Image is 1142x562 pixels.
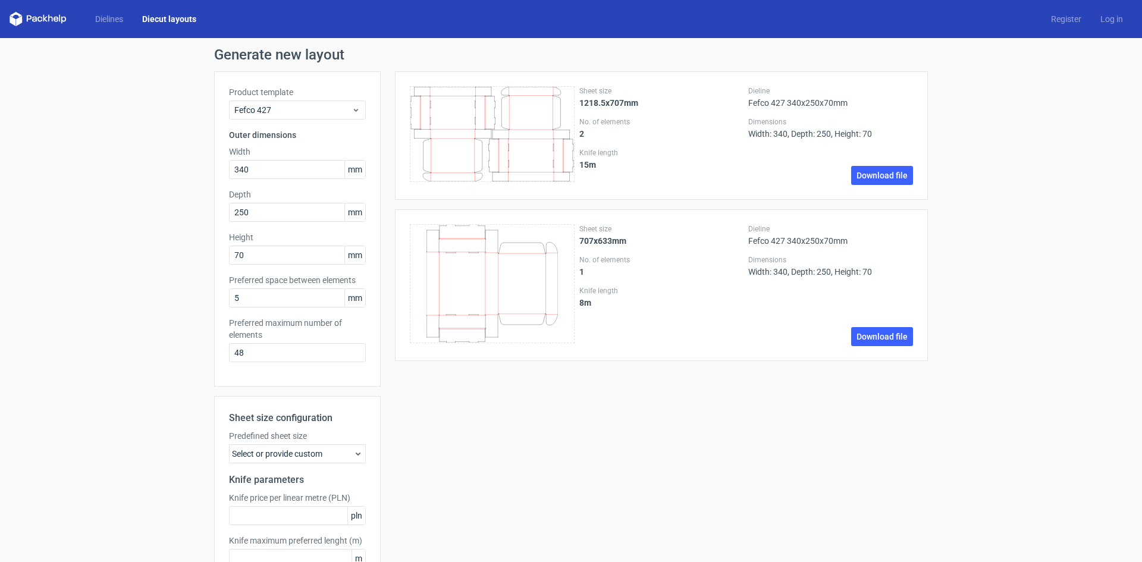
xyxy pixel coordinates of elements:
span: Fefco 427 [234,104,352,116]
label: Knife length [579,286,744,296]
label: No. of elements [579,117,744,127]
label: Dieline [748,86,913,96]
label: No. of elements [579,255,744,265]
div: Fefco 427 340x250x70mm [748,86,913,108]
label: Knife maximum preferred lenght (m) [229,535,366,547]
div: Fefco 427 340x250x70mm [748,224,913,246]
strong: 1 [579,267,584,277]
h1: Generate new layout [214,48,928,62]
label: Sheet size [579,86,744,96]
label: Dimensions [748,255,913,265]
div: Select or provide custom [229,444,366,463]
label: Dimensions [748,117,913,127]
span: mm [344,161,365,178]
span: mm [344,246,365,264]
a: Dielines [86,13,133,25]
label: Depth [229,189,366,200]
strong: 707x633mm [579,236,626,246]
h3: Outer dimensions [229,129,366,141]
label: Sheet size [579,224,744,234]
a: Log in [1091,13,1132,25]
a: Download file [851,327,913,346]
strong: 1218.5x707mm [579,98,638,108]
span: pln [347,507,365,525]
label: Predefined sheet size [229,430,366,442]
label: Preferred maximum number of elements [229,317,366,341]
strong: 2 [579,129,584,139]
strong: 8 m [579,298,591,307]
a: Register [1041,13,1091,25]
h2: Sheet size configuration [229,411,366,425]
label: Knife length [579,148,744,158]
label: Width [229,146,366,158]
div: Width: 340, Depth: 250, Height: 70 [748,255,913,277]
label: Product template [229,86,366,98]
a: Diecut layouts [133,13,206,25]
label: Dieline [748,224,913,234]
div: Width: 340, Depth: 250, Height: 70 [748,117,913,139]
strong: 15 m [579,160,596,169]
label: Height [229,231,366,243]
h2: Knife parameters [229,473,366,487]
label: Knife price per linear metre (PLN) [229,492,366,504]
label: Preferred space between elements [229,274,366,286]
span: mm [344,289,365,307]
span: mm [344,203,365,221]
a: Download file [851,166,913,185]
